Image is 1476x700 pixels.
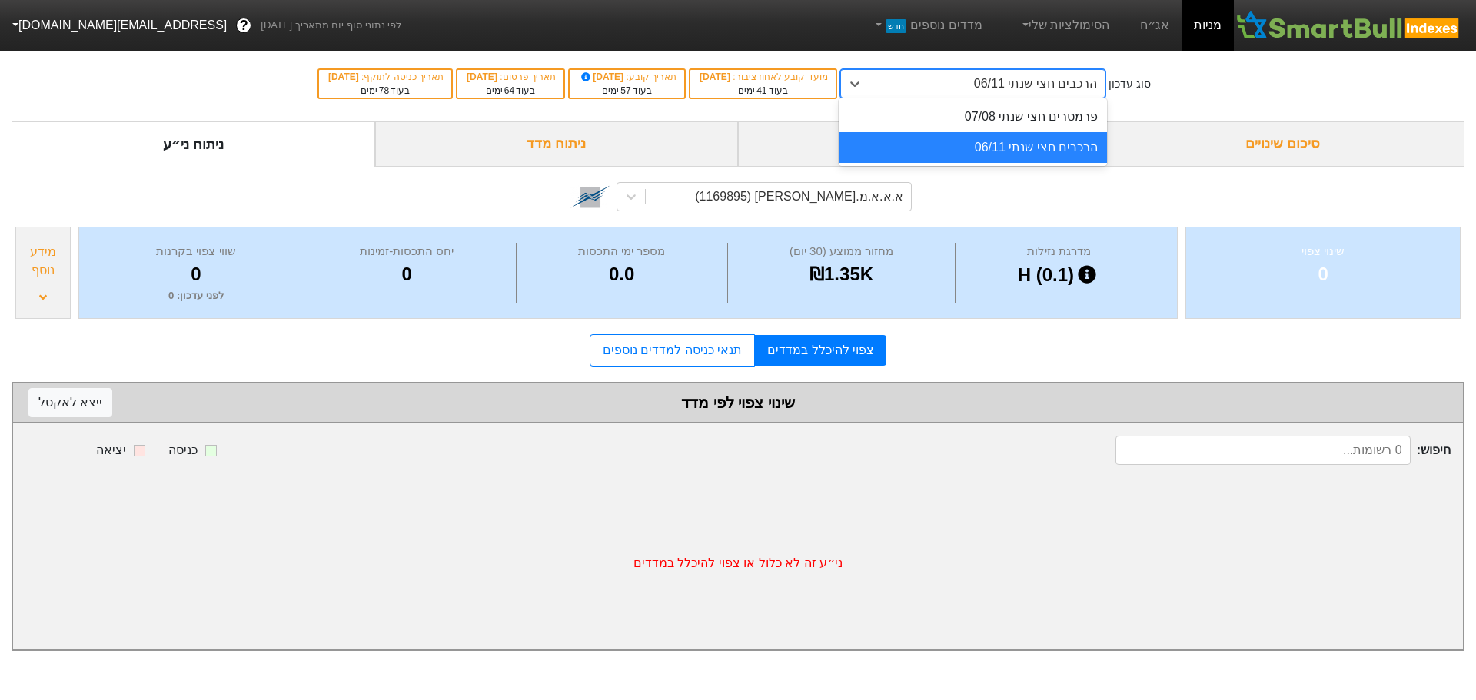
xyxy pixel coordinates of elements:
[866,10,989,41] a: מדדים נוספיםחדש
[620,85,630,96] span: 57
[756,85,766,96] span: 41
[577,84,676,98] div: בעוד ימים
[375,121,739,167] div: ניתוח מדד
[974,75,1097,93] div: הרכבים חצי שנתי 06/11
[570,177,610,217] img: tase link
[1109,76,1151,92] div: סוג עדכון
[302,260,512,288] div: 0
[839,101,1108,132] div: פרמטרים חצי שנתי 07/08
[302,243,512,260] div: יחס התכסות-זמינות
[700,71,733,82] span: [DATE]
[738,121,1102,167] div: ביקושים והיצעים צפויים
[1234,10,1464,41] img: SmartBull
[1205,243,1441,260] div: שינוי צפוי
[1115,436,1411,465] input: 0 רשומות...
[698,84,827,98] div: בעוד ימים
[261,18,401,33] span: לפי נתוני סוף יום מתאריך [DATE]
[168,441,198,459] div: כניסה
[579,71,627,82] span: [DATE]
[698,70,827,84] div: מועד קובע לאחוז ציבור :
[465,84,556,98] div: בעוד ימים
[327,70,444,84] div: תאריך כניסה לתוקף :
[98,243,294,260] div: שווי צפוי בקרנות
[839,132,1108,163] div: הרכבים חצי שנתי 06/11
[240,15,248,36] span: ?
[96,441,126,459] div: יציאה
[732,260,952,288] div: ₪1.35K
[28,391,1448,414] div: שינוי צפוי לפי מדד
[1013,10,1116,41] a: הסימולציות שלי
[13,477,1463,649] div: ני״ע זה לא כלול או צפוי להיכלל במדדים
[959,260,1158,290] div: H (0.1)
[327,84,444,98] div: בעוד ימים
[328,71,361,82] span: [DATE]
[20,243,66,280] div: מידע נוסף
[1115,436,1451,465] span: חיפוש :
[379,85,389,96] span: 78
[959,243,1158,260] div: מדרגת נזילות
[577,70,676,84] div: תאריך קובע :
[755,335,886,366] a: צפוי להיכלל במדדים
[1102,121,1465,167] div: סיכום שינויים
[732,243,952,260] div: מחזור ממוצע (30 יום)
[504,85,514,96] span: 64
[520,260,723,288] div: 0.0
[467,71,500,82] span: [DATE]
[12,121,375,167] div: ניתוח ני״ע
[520,243,723,260] div: מספר ימי התכסות
[98,288,294,304] div: לפני עדכון : 0
[886,19,906,33] span: חדש
[465,70,556,84] div: תאריך פרסום :
[1205,260,1441,288] div: 0
[695,187,903,206] div: א.א.א.מ.[PERSON_NAME] (1169895)
[98,260,294,288] div: 0
[590,334,755,367] a: תנאי כניסה למדדים נוספים
[28,388,112,417] button: ייצא לאקסל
